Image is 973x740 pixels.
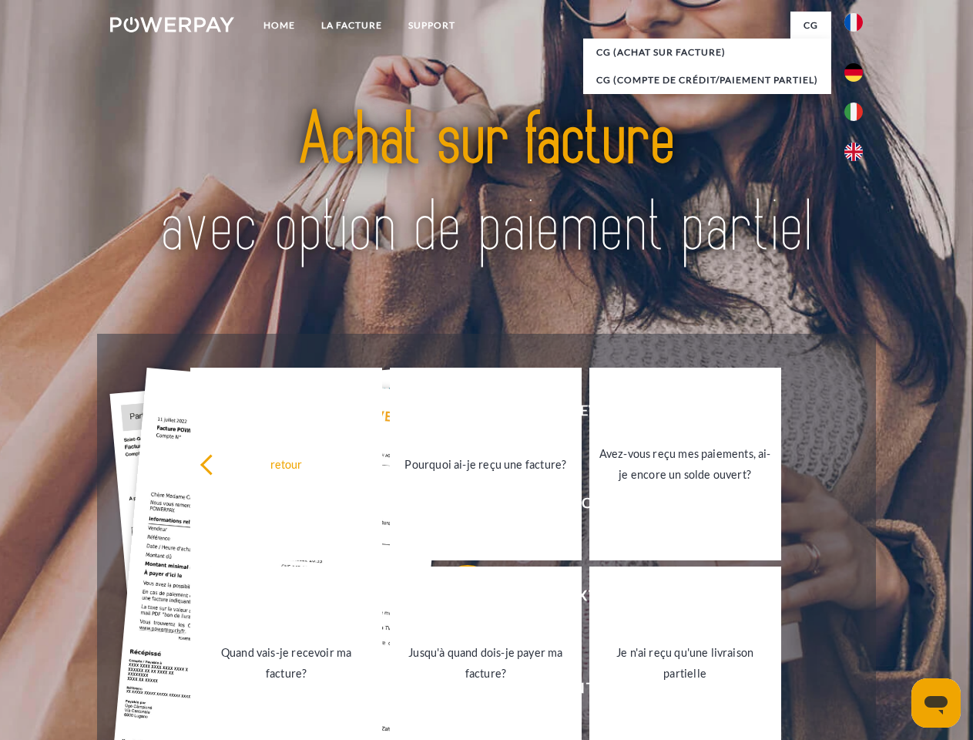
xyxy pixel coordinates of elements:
div: Pourquoi ai-je reçu une facture? [399,453,572,474]
a: Support [395,12,468,39]
img: fr [844,13,863,32]
a: LA FACTURE [308,12,395,39]
a: CG (achat sur facture) [583,39,831,66]
iframe: Bouton de lancement de la fenêtre de messagerie [911,678,961,728]
img: title-powerpay_fr.svg [147,74,826,295]
div: Avez-vous reçu mes paiements, ai-je encore un solde ouvert? [599,443,772,485]
a: Avez-vous reçu mes paiements, ai-je encore un solde ouvert? [589,368,781,560]
a: Home [250,12,308,39]
img: it [844,103,863,121]
div: Je n'ai reçu qu'une livraison partielle [599,642,772,684]
img: de [844,63,863,82]
img: logo-powerpay-white.svg [110,17,234,32]
img: en [844,143,863,161]
a: CG [790,12,831,39]
a: CG (Compte de crédit/paiement partiel) [583,66,831,94]
div: Quand vais-je recevoir ma facture? [200,642,373,684]
div: Jusqu'à quand dois-je payer ma facture? [399,642,572,684]
div: retour [200,453,373,474]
